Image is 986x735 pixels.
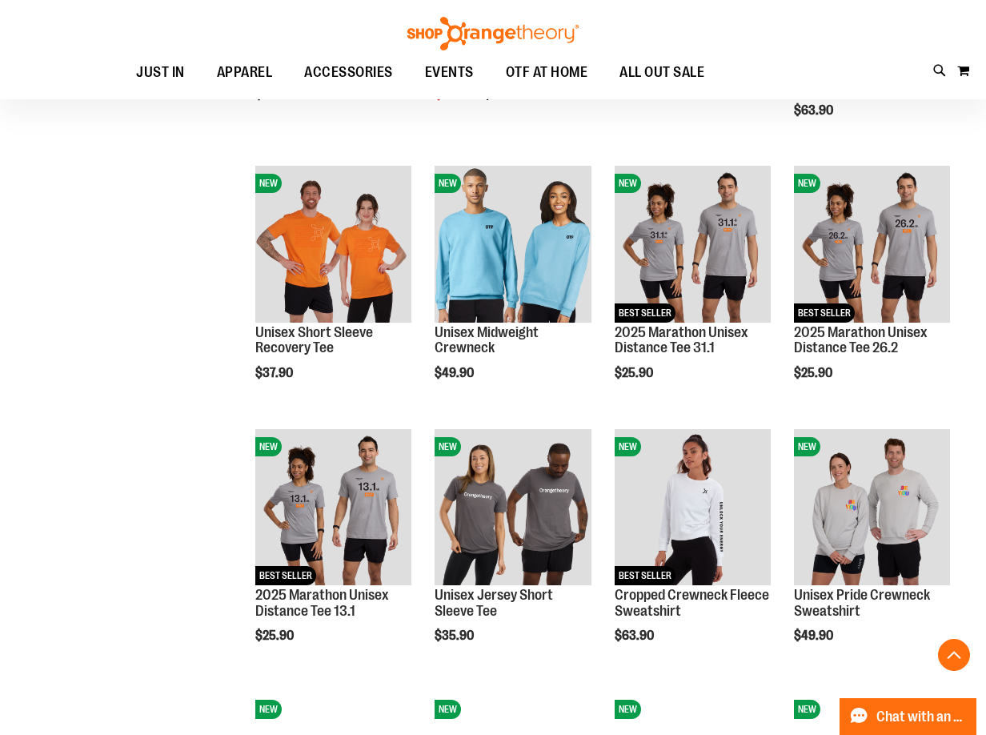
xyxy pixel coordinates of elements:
[786,158,958,421] div: product
[615,303,675,323] span: BEST SELLER
[435,587,553,619] a: Unisex Jersey Short Sleeve Tee
[615,437,641,456] span: NEW
[619,54,704,90] span: ALL OUT SALE
[794,166,950,324] a: 2025 Marathon Unisex Distance Tee 26.2NEWBEST SELLER
[794,629,836,643] span: $49.90
[794,324,928,356] a: 2025 Marathon Unisex Distance Tee 26.2
[255,587,389,619] a: 2025 Marathon Unisex Distance Tee 13.1
[255,629,296,643] span: $25.90
[615,429,771,588] a: Cropped Crewneck Fleece SweatshirtNEWBEST SELLER
[615,166,771,324] a: 2025 Marathon Unisex Distance Tee 31.1NEWBEST SELLER
[794,429,950,585] img: Unisex Pride Crewneck Sweatshirt
[615,429,771,585] img: Cropped Crewneck Fleece Sweatshirt
[794,166,950,322] img: 2025 Marathon Unisex Distance Tee 26.2
[615,629,656,643] span: $63.90
[247,158,419,421] div: product
[794,437,820,456] span: NEW
[607,421,779,685] div: product
[255,166,411,322] img: Unisex Short Sleeve Recovery Tee
[435,629,476,643] span: $35.90
[255,566,316,585] span: BEST SELLER
[607,158,779,421] div: product
[136,54,185,90] span: JUST IN
[255,429,411,588] a: 2025 Marathon Unisex Distance Tee 13.1NEWBEST SELLER
[794,366,835,380] span: $25.90
[435,700,461,719] span: NEW
[840,698,977,735] button: Chat with an Expert
[786,421,958,685] div: product
[255,700,282,719] span: NEW
[794,174,820,193] span: NEW
[427,158,599,421] div: product
[615,166,771,322] img: 2025 Marathon Unisex Distance Tee 31.1
[304,54,393,90] span: ACCESSORIES
[435,429,591,588] a: Unisex Jersey Short Sleeve TeeNEW
[427,421,599,685] div: product
[255,366,295,380] span: $37.90
[876,709,967,725] span: Chat with an Expert
[255,166,411,324] a: Unisex Short Sleeve Recovery TeeNEW
[615,700,641,719] span: NEW
[506,54,588,90] span: OTF AT HOME
[435,166,591,322] img: Unisex Midweight Crewneck
[794,429,950,588] a: Unisex Pride Crewneck SweatshirtNEW
[435,324,539,356] a: Unisex Midweight Crewneck
[794,700,820,719] span: NEW
[615,324,748,356] a: 2025 Marathon Unisex Distance Tee 31.1
[255,437,282,456] span: NEW
[615,587,769,619] a: Cropped Crewneck Fleece Sweatshirt
[794,587,930,619] a: Unisex Pride Crewneck Sweatshirt
[615,566,675,585] span: BEST SELLER
[425,54,474,90] span: EVENTS
[938,639,970,671] button: Back To Top
[435,366,476,380] span: $49.90
[615,366,655,380] span: $25.90
[435,429,591,585] img: Unisex Jersey Short Sleeve Tee
[255,429,411,585] img: 2025 Marathon Unisex Distance Tee 13.1
[405,17,581,50] img: Shop Orangetheory
[435,174,461,193] span: NEW
[435,166,591,324] a: Unisex Midweight CrewneckNEW
[435,437,461,456] span: NEW
[217,54,273,90] span: APPAREL
[255,324,373,356] a: Unisex Short Sleeve Recovery Tee
[794,303,855,323] span: BEST SELLER
[255,174,282,193] span: NEW
[247,421,419,685] div: product
[615,174,641,193] span: NEW
[794,103,836,118] span: $63.90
